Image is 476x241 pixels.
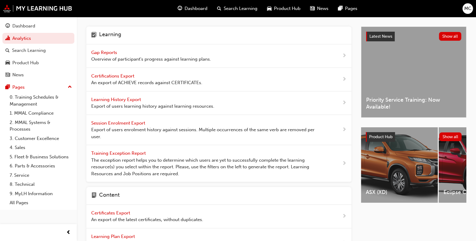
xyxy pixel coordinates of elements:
span: next-icon [342,126,347,134]
a: news-iconNews [305,2,333,15]
a: Search Learning [2,45,74,56]
span: learning-icon [91,31,97,39]
a: News [2,69,74,81]
h4: Learning [99,31,121,39]
span: next-icon [342,99,347,107]
a: 1. MMAL Compliance [7,109,74,118]
span: up-icon [68,83,72,91]
div: Pages [12,84,25,91]
span: car-icon [5,60,10,66]
a: All Pages [7,198,74,208]
span: next-icon [342,160,347,167]
span: Export of users enrolment history against sessions. Multiple occurrences of the same verb are rem... [91,126,323,140]
span: search-icon [217,5,221,12]
span: Dashboard [185,5,207,12]
span: Certifications Export [91,73,135,79]
div: Search Learning [12,47,46,54]
a: 8. Technical [7,180,74,189]
span: An export of ACHIEVE records against CERTIFICATEs. [91,79,202,86]
a: 7. Service [7,171,74,180]
a: Latest NewsShow allPriority Service Training: Now Available! [361,27,466,118]
a: Certifications Export An export of ACHIEVE records against CERTIFICATEs.next-icon [86,68,351,91]
a: Product Hub [2,57,74,68]
a: ASX (XD) [361,127,438,203]
a: 5. Fleet & Business Solutions [7,152,74,162]
span: Export of users learning history against learning resources. [91,103,214,110]
span: next-icon [342,52,347,60]
button: Pages [2,82,74,93]
button: MC [462,3,473,14]
a: 9. MyLH Information [7,189,74,198]
a: pages-iconPages [333,2,362,15]
a: 0. Training Schedules & Management [7,93,74,109]
a: 3. Customer Excellence [7,134,74,143]
span: News [317,5,328,12]
button: DashboardAnalyticsSearch LearningProduct HubNews [2,19,74,82]
span: Certificates Export [91,210,131,216]
span: MC [464,5,471,12]
a: guage-iconDashboard [173,2,212,15]
a: Gap Reports Overview of participant's progress against learning plans.next-icon [86,44,351,68]
a: search-iconSearch Learning [212,2,262,15]
span: search-icon [5,48,10,53]
a: car-iconProduct Hub [262,2,305,15]
span: Product Hub [274,5,300,12]
span: next-icon [342,213,347,220]
span: guage-icon [5,24,10,29]
span: news-icon [5,72,10,78]
span: Session Enrolment Export [91,120,146,126]
span: next-icon [342,76,347,83]
a: Dashboard [2,21,74,32]
span: chart-icon [5,36,10,41]
a: Product HubShow all [366,132,462,142]
span: Overview of participant's progress against learning plans. [91,56,211,63]
span: pages-icon [338,5,343,12]
a: Training Exception Report The exception report helps you to determine which users are yet to succ... [86,145,351,182]
a: 4. Sales [7,143,74,152]
a: Session Enrolment Export Export of users enrolment history against sessions. Multiple occurrences... [86,115,351,145]
a: 2. MMAL Systems & Processes [7,118,74,134]
span: ASX (XD) [366,189,433,196]
span: The exception report helps you to determine which users are yet to successfully complete the lear... [91,157,323,177]
span: Learning History Export [91,97,142,102]
img: mmal [3,5,72,12]
h4: Content [99,192,120,200]
span: Pages [345,5,357,12]
a: Learning History Export Export of users learning history against learning resources.next-icon [86,91,351,115]
a: Certificates Export An export of the latest certificates, without duplicates.next-icon [86,205,351,228]
span: Search Learning [224,5,257,12]
span: Priority Service Training: Now Available! [366,97,461,110]
a: 6. Parts & Accessories [7,161,74,171]
a: Analytics [2,33,74,44]
span: Gap Reports [91,50,118,55]
span: pages-icon [5,85,10,90]
span: news-icon [310,5,315,12]
span: guage-icon [178,5,182,12]
button: Show all [439,32,462,41]
div: News [12,71,24,78]
a: Latest NewsShow all [366,32,461,41]
span: car-icon [267,5,272,12]
span: Learning Plan Export [91,234,136,239]
button: Show all [439,132,462,141]
span: page-icon [91,192,97,200]
span: Latest News [369,34,392,39]
div: Dashboard [12,23,35,30]
div: Product Hub [12,59,39,66]
span: Product Hub [369,134,393,139]
span: prev-icon [66,229,71,236]
span: Training Exception Report [91,151,147,156]
span: An export of the latest certificates, without duplicates. [91,216,203,223]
